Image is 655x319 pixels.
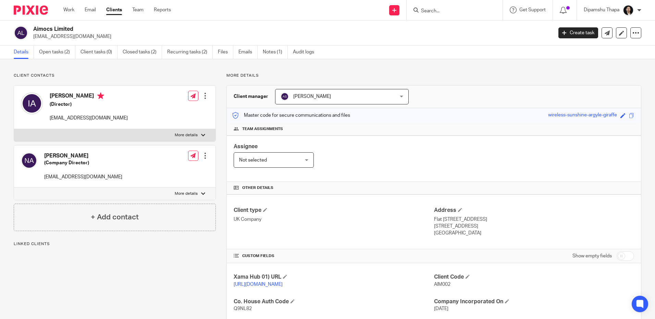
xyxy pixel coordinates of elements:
[33,33,548,40] p: [EMAIL_ADDRESS][DOMAIN_NAME]
[434,216,634,223] p: Flat [STREET_ADDRESS]
[234,306,252,311] span: Q9NL82
[239,158,267,163] span: Not selected
[434,306,448,311] span: [DATE]
[167,46,213,59] a: Recurring tasks (2)
[123,46,162,59] a: Closed tasks (2)
[175,191,198,196] p: More details
[232,112,350,119] p: Master code for secure communications and files
[281,92,289,101] img: svg%3E
[33,26,445,33] h2: Aimocs Limited
[50,92,128,101] h4: [PERSON_NAME]
[50,115,128,122] p: [EMAIL_ADDRESS][DOMAIN_NAME]
[44,174,122,180] p: [EMAIL_ADDRESS][DOMAIN_NAME]
[434,273,634,281] h4: Client Code
[519,8,546,12] span: Get Support
[234,207,434,214] h4: Client type
[97,92,104,99] i: Primary
[50,101,128,108] h5: (Director)
[558,27,598,38] a: Create task
[434,298,634,305] h4: Company Incorporated On
[238,46,258,59] a: Emails
[14,46,34,59] a: Details
[234,273,434,281] h4: Xama Hub 01) URL
[63,7,74,13] a: Work
[218,46,233,59] a: Files
[234,298,434,305] h4: Co. House Auth Code
[293,46,319,59] a: Audit logs
[572,253,612,259] label: Show empty fields
[434,230,634,237] p: [GEOGRAPHIC_DATA]
[234,253,434,259] h4: CUSTOM FIELDS
[263,46,288,59] a: Notes (1)
[14,73,216,78] p: Client contacts
[44,159,122,166] h5: (Company Director)
[21,92,43,114] img: svg%3E
[106,7,122,13] a: Clients
[85,7,96,13] a: Email
[234,216,434,223] p: UK Company
[14,241,216,247] p: Linked clients
[44,152,122,159] h4: [PERSON_NAME]
[21,152,37,169] img: svg%3E
[293,94,331,99] span: [PERSON_NAME]
[154,7,171,13] a: Reports
[226,73,641,78] p: More details
[584,7,619,13] p: Dipamshu Thapa
[623,5,634,16] img: Dipamshu2.jpg
[434,282,450,287] span: AIM002
[81,46,118,59] a: Client tasks (0)
[242,185,273,191] span: Other details
[234,93,268,100] h3: Client manager
[39,46,75,59] a: Open tasks (2)
[91,212,139,222] h4: + Add contact
[132,7,144,13] a: Team
[434,223,634,230] p: [STREET_ADDRESS]
[234,282,283,287] a: [URL][DOMAIN_NAME]
[242,126,283,132] span: Team assignments
[234,144,258,149] span: Assignee
[14,26,28,40] img: svg%3E
[14,5,48,15] img: Pixie
[420,8,482,14] input: Search
[548,112,617,119] div: wireless-sunshine-argyle-giraffe
[434,207,634,214] h4: Address
[175,132,198,138] p: More details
